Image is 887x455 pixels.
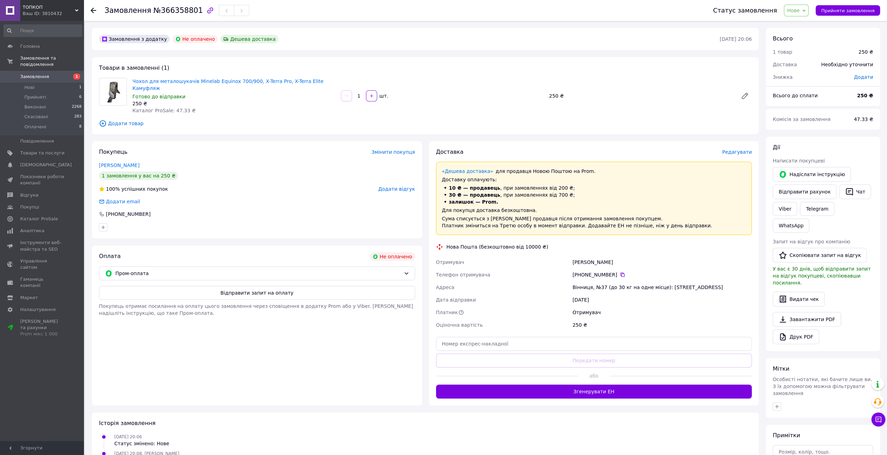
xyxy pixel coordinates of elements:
button: Скопіювати запит на відгук [773,248,867,263]
button: Чат з покупцем [871,412,885,426]
span: Додати товар [99,120,752,127]
span: [DEMOGRAPHIC_DATA] [20,162,72,168]
span: Гаманець компанії [20,276,64,289]
span: Історія замовлення [99,420,155,426]
span: Оплата [99,253,121,259]
button: Прийняти замовлення [816,5,880,16]
span: Мітки [773,365,789,372]
span: Замовлення та повідомлення [20,55,84,68]
span: Телефон отримувача [436,272,490,278]
button: Видати чек [773,292,825,306]
div: Ваш ID: 3810432 [23,10,84,17]
li: , при замовленнях від 200 ₴; [442,184,746,191]
a: [PERSON_NAME] [99,162,139,168]
div: 1 замовлення у вас на 250 ₴ [99,172,178,180]
span: Налаштування [20,306,56,313]
span: Платник [436,310,458,315]
span: Каталог ProSale: 47.33 ₴ [132,108,196,113]
span: Нові [24,84,35,91]
div: успішних покупок [99,185,168,192]
span: Комісія за замовлення [773,116,831,122]
div: [PHONE_NUMBER] [105,211,151,218]
span: 10 ₴ — продавець [449,185,500,191]
div: Не оплачено [173,35,217,43]
span: Дії [773,144,780,151]
div: Не оплачено [370,252,415,261]
span: залишок — Prom. [449,199,498,205]
span: Готово до відправки [132,94,185,99]
span: 1 товар [773,49,792,55]
span: Аналітика [20,228,44,234]
span: 47.33 ₴ [854,116,873,122]
div: Необхідно уточнити [817,57,877,72]
div: 250 ₴ [858,48,873,55]
img: Чохол для металошукачів Minelab Equinox 700/900, X-Terra Pro, X-Terra Elite Камуфляж [99,81,127,103]
span: Товари в замовленні (1) [99,65,169,71]
input: Номер експрес-накладної [436,337,752,351]
span: 2268 [72,104,82,110]
a: Друк PDF [773,329,819,344]
span: Прийняти замовлення [821,8,874,13]
div: 250 ₴ [571,319,753,331]
div: Додати email [105,198,141,205]
span: 1 [73,74,80,79]
span: 100% [106,186,120,192]
div: Нова Пошта (безкоштовно від 10000 ₴) [445,243,550,250]
input: Пошук [3,24,82,37]
span: Покупець отримає посилання на оплату цього замовлення через сповіщення в додатку Prom або у Viber... [99,303,413,316]
span: [DATE] 20:06 [114,434,142,439]
span: Доставка [773,62,797,67]
a: Чохол для металошукачів Minelab Equinox 700/900, X-Terra Pro, X-Terra Elite Камуфляж [132,78,323,91]
span: Примітки [773,432,800,439]
a: Telegram [800,202,834,216]
span: Показники роботи компанії [20,174,64,186]
span: Особисті нотатки, які бачите лише ви. З їх допомогою можна фільтрувати замовлення [773,377,872,396]
div: [PERSON_NAME] [571,256,753,268]
button: Надіслати інструкцію [773,167,851,182]
span: Управління сайтом [20,258,64,271]
div: 250 ₴ [546,91,735,101]
span: Додати відгук [378,186,415,192]
span: Доставка [436,149,464,155]
span: Нове [787,8,800,13]
div: Отримувач [571,306,753,319]
div: 250 ₴ [132,100,335,107]
span: Запит на відгук про компанію [773,239,850,244]
span: 30 ₴ — продавець [449,192,500,198]
div: Статус замовлення [713,7,777,14]
span: [PERSON_NAME] та рахунки [20,318,64,338]
button: Чат [839,184,871,199]
span: 283 [74,114,82,120]
span: Оплачені [24,124,46,130]
span: 1 [79,84,82,91]
div: Доставку оплачують: [442,176,746,183]
a: «Дешева доставка» [442,168,493,174]
span: Замовлення [20,74,49,80]
span: У вас є 30 днів, щоб відправити запит на відгук покупцеві, скопіювавши посилання. [773,266,871,286]
span: Написати покупцеві [773,158,825,164]
span: Каталог ProSale [20,216,58,222]
div: для продавця Новою Поштою на Prom. [442,168,746,175]
span: Інструменти веб-майстра та SEO [20,240,64,252]
span: Повідомлення [20,138,54,144]
a: Редагувати [738,89,752,103]
span: або [578,372,610,379]
a: Завантажити PDF [773,312,841,327]
span: Виконані [24,104,46,110]
div: Замовлення з додатку [99,35,170,43]
div: Вінниця, №37 (до 30 кг на одне місце): [STREET_ADDRESS] [571,281,753,294]
span: Отримувач [436,259,464,265]
span: Додати [854,74,873,80]
div: [PHONE_NUMBER] [572,271,752,278]
span: Товари та послуги [20,150,64,156]
span: Пром-оплата [115,270,401,277]
div: Для покупця доставка безкоштовна. [442,207,746,214]
span: Оціночна вартість [436,322,483,328]
div: Сума списується з [PERSON_NAME] продавця після отримання замовлення покупцем. Платник зміниться н... [442,215,746,229]
span: Головна [20,43,40,50]
div: Prom мікс 1 000 [20,331,64,337]
span: Замовлення [105,6,151,15]
span: Всього до сплати [773,93,818,98]
span: Адреса [436,285,454,290]
li: , при замовленнях від 700 ₴; [442,191,746,198]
